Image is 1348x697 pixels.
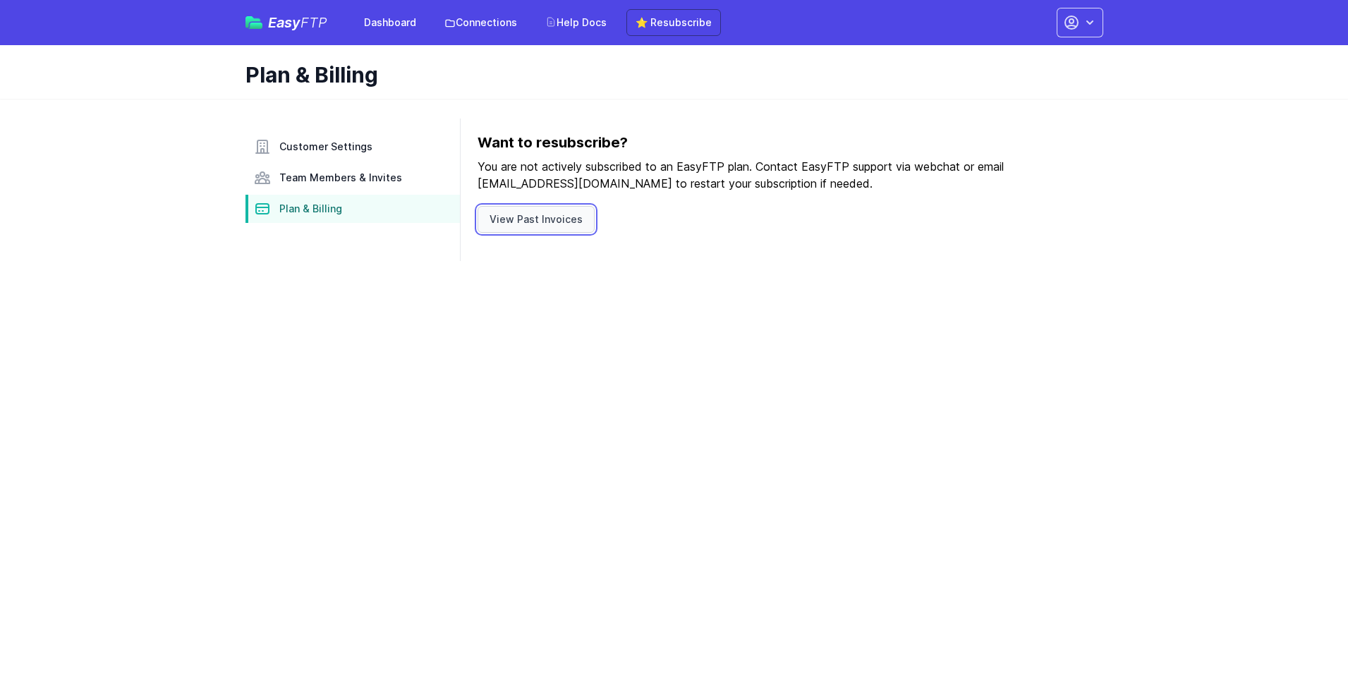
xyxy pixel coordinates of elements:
[478,206,595,233] a: View Past Invoices
[436,10,526,35] a: Connections
[1277,626,1331,680] iframe: Drift Widget Chat Controller
[279,140,372,154] span: Customer Settings
[300,14,327,31] span: FTP
[245,164,460,192] a: Team Members & Invites
[537,10,615,35] a: Help Docs
[268,16,327,30] span: Easy
[245,133,460,161] a: Customer Settings
[626,9,721,36] a: ⭐ Resubscribe
[245,195,460,223] a: Plan & Billing
[245,16,327,30] a: EasyFTP
[245,16,262,29] img: easyftp_logo.png
[478,133,1086,158] h3: Want to resubscribe?
[279,171,402,185] span: Team Members & Invites
[478,158,1086,192] p: You are not actively subscribed to an EasyFTP plan. Contact EasyFTP support via webchat or email ...
[279,202,342,216] span: Plan & Billing
[245,62,1092,87] h1: Plan & Billing
[356,10,425,35] a: Dashboard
